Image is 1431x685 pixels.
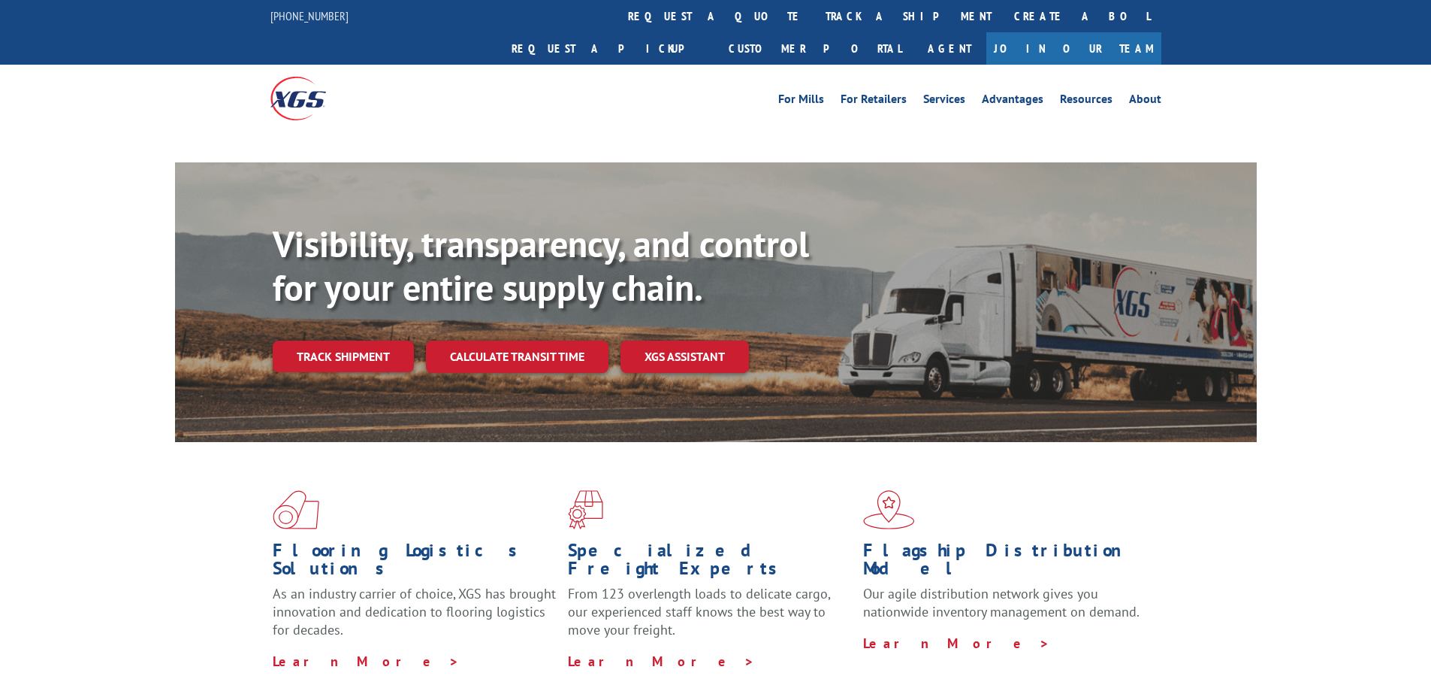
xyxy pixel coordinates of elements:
[273,490,319,529] img: xgs-icon-total-supply-chain-intelligence-red
[841,93,907,110] a: For Retailers
[982,93,1043,110] a: Advantages
[778,93,824,110] a: For Mills
[568,585,852,652] p: From 123 overlength loads to delicate cargo, our experienced staff knows the best way to move you...
[863,541,1147,585] h1: Flagship Distribution Model
[568,490,603,529] img: xgs-icon-focused-on-flooring-red
[1129,93,1161,110] a: About
[273,653,460,670] a: Learn More >
[426,341,608,373] a: Calculate transit time
[923,93,965,110] a: Services
[270,8,349,23] a: [PHONE_NUMBER]
[273,585,556,638] span: As an industry carrier of choice, XGS has brought innovation and dedication to flooring logistics...
[863,490,915,529] img: xgs-icon-flagship-distribution-model-red
[568,653,755,670] a: Learn More >
[986,32,1161,65] a: Join Our Team
[568,541,852,585] h1: Specialized Freight Experts
[913,32,986,65] a: Agent
[1060,93,1112,110] a: Resources
[273,341,414,372] a: Track shipment
[863,585,1140,620] span: Our agile distribution network gives you nationwide inventory management on demand.
[273,220,809,311] b: Visibility, transparency, and control for your entire supply chain.
[620,341,749,373] a: XGS ASSISTANT
[500,32,717,65] a: Request a pickup
[717,32,913,65] a: Customer Portal
[273,541,557,585] h1: Flooring Logistics Solutions
[863,635,1050,652] a: Learn More >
